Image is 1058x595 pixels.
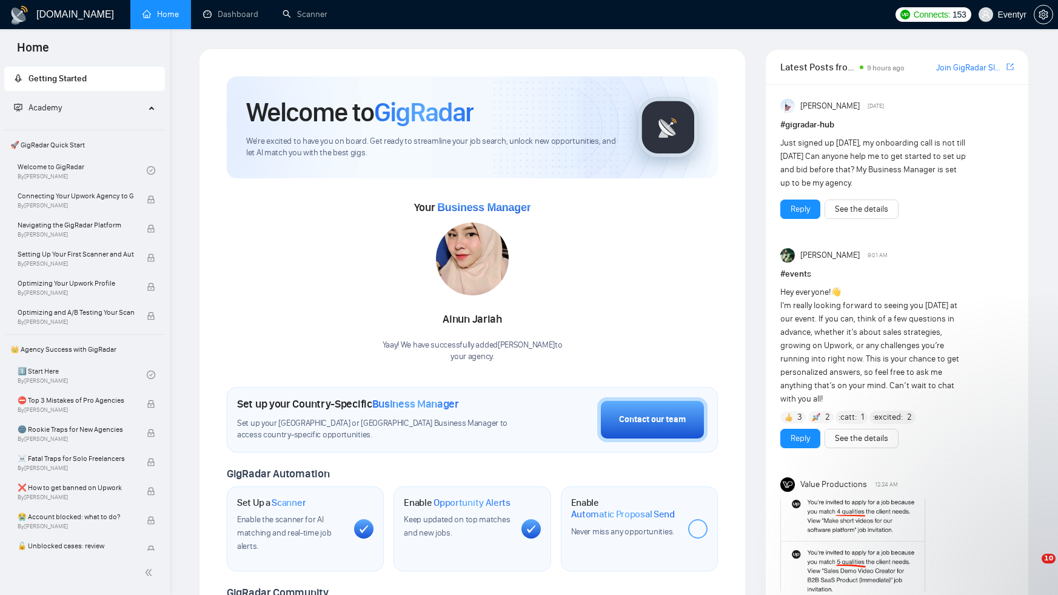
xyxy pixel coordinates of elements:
img: 👍 [785,413,793,422]
span: Automatic Proposal Send [571,508,675,520]
img: 🚀 [812,413,820,422]
button: setting [1034,5,1053,24]
span: Getting Started [28,73,87,84]
span: 😭 Account blocked: what to do? [18,511,134,523]
a: See the details [835,203,888,216]
button: Reply [780,200,820,219]
h1: Welcome to [246,96,474,129]
img: Anisuzzaman Khan [780,99,795,113]
img: F09DU5HNC8H-Screenshot%202025-09-04%20at%2012.23.24%E2%80%AFAM.png [780,497,926,594]
button: Reply [780,429,820,448]
span: Optimizing and A/B Testing Your Scanner for Better Results [18,306,134,318]
span: Connecting Your Upwork Agency to GigRadar [18,190,134,202]
h1: # events [780,267,1014,281]
span: GigRadar [374,96,474,129]
span: By [PERSON_NAME] [18,465,134,472]
span: :catt: [839,411,857,424]
span: 2 [825,411,830,423]
li: Getting Started [4,67,165,91]
span: 👋 [831,287,841,297]
span: 👑 Agency Success with GigRadar [5,337,164,361]
span: Academy [14,103,62,113]
span: lock [147,400,155,408]
span: lock [147,516,155,525]
a: 1️⃣ Start HereBy[PERSON_NAME] [18,361,147,388]
span: check-circle [147,166,155,175]
span: lock [147,224,155,233]
a: searchScanner [283,9,327,19]
span: lock [147,195,155,204]
h1: Enable [571,497,678,520]
img: logo [10,5,29,25]
a: See the details [835,432,888,445]
span: Never miss any opportunities. [571,526,674,537]
span: Connects: [914,8,950,21]
span: [DATE] [868,101,884,112]
span: 3 [797,411,802,423]
a: Welcome to GigRadarBy[PERSON_NAME] [18,157,147,184]
button: See the details [825,200,899,219]
h1: Set up your Country-Specific [237,397,459,411]
span: lock [147,312,155,320]
span: 🚀 GigRadar Quick Start [5,133,164,157]
span: 🌚 Rookie Traps for New Agencies [18,423,134,435]
h1: Enable [404,497,511,509]
span: By [PERSON_NAME] [18,494,134,501]
span: GigRadar Automation [227,467,329,480]
span: [PERSON_NAME] [800,249,860,262]
div: Just signed up [DATE], my onboarding call is not till [DATE] Can anyone help me to get started to... [780,136,967,190]
button: See the details [825,429,899,448]
span: fund-projection-screen [14,103,22,112]
img: Vlad [780,248,795,263]
span: 2 [907,411,912,423]
span: lock [147,545,155,554]
span: Latest Posts from the GigRadar Community [780,59,856,75]
span: Enable the scanner for AI matching and real-time job alerts. [237,514,331,551]
span: ❌ How to get banned on Upwork [18,482,134,494]
span: By [PERSON_NAME] [18,406,134,414]
div: Ainun Jariah [383,309,563,330]
span: Value Productions [800,478,867,491]
span: lock [147,254,155,262]
span: By [PERSON_NAME] [18,435,134,443]
span: double-left [144,566,156,579]
span: Your [414,201,531,214]
span: By [PERSON_NAME] [18,260,134,267]
h1: # gigradar-hub [780,118,1014,132]
span: lock [147,487,155,496]
span: Keep updated on top matches and new jobs. [404,514,510,538]
a: Reply [791,203,810,216]
span: Academy [28,103,62,113]
span: :excited: [872,411,903,424]
img: 1699274301106-dllhost_bJrH9CqlRu.png [436,223,509,295]
span: Home [7,39,59,64]
a: dashboardDashboard [203,9,258,19]
button: Contact our team [597,397,708,442]
span: Scanner [272,497,306,509]
span: check-circle [147,371,155,379]
img: Value Productions [780,477,795,492]
span: lock [147,283,155,291]
span: Business Manager [437,201,531,213]
div: Hey everyone! I’m really looking forward to seeing you [DATE] at our event. If you can, think of ... [780,286,967,406]
iframe: Intercom live chat [1017,554,1046,583]
a: Join GigRadar Slack Community [936,61,1004,75]
a: setting [1034,10,1053,19]
div: Yaay! We have successfully added [PERSON_NAME] to [383,340,563,363]
span: [PERSON_NAME] [800,99,860,113]
span: export [1006,62,1014,72]
span: By [PERSON_NAME] [18,231,134,238]
span: ⛔ Top 3 Mistakes of Pro Agencies [18,394,134,406]
img: upwork-logo.png [900,10,910,19]
span: 9 hours ago [867,64,905,72]
span: lock [147,458,155,466]
p: your agency . [383,351,563,363]
span: Optimizing Your Upwork Profile [18,277,134,289]
span: ☠️ Fatal Traps for Solo Freelancers [18,452,134,465]
span: By [PERSON_NAME] [18,289,134,297]
span: Opportunity Alerts [434,497,511,509]
a: export [1006,61,1014,73]
span: Setting Up Your First Scanner and Auto-Bidder [18,248,134,260]
span: 1 [861,411,864,423]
